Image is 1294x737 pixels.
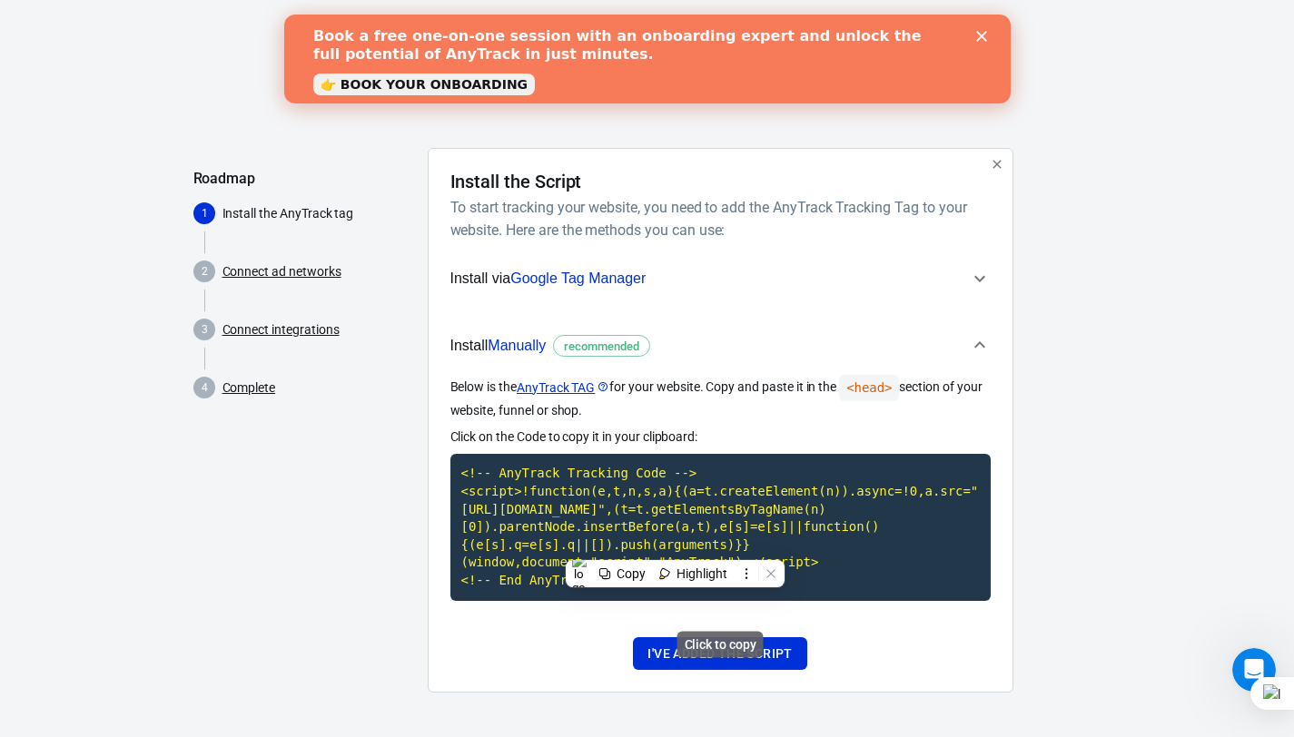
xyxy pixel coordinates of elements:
[839,375,899,401] code: <head>
[450,267,647,290] span: Install via
[517,378,609,398] a: AnyTrack TAG
[201,207,207,220] text: 1
[1232,648,1276,692] iframe: Intercom live chat
[222,320,340,339] a: Connect integrations
[201,323,207,336] text: 3
[633,637,806,671] button: I've added the script
[222,262,341,281] a: Connect ad networks
[488,338,546,353] span: Manually
[450,256,991,301] button: Install viaGoogle Tag Manager
[284,15,1011,103] iframe: Intercom live chat banner
[193,170,413,188] h5: Roadmap
[450,334,651,358] span: Install
[222,378,276,398] a: Complete
[450,196,983,241] h6: To start tracking your website, you need to add the AnyTrack Tracking Tag to your website. Here a...
[450,316,991,376] button: InstallManuallyrecommended
[201,381,207,394] text: 4
[201,265,207,278] text: 2
[450,454,991,600] code: Click to copy
[510,270,646,286] span: Google Tag Manager
[692,16,710,27] div: Close
[677,632,764,658] div: Click to copy
[450,427,991,447] p: Click on the Code to copy it in your clipboard:
[450,171,582,192] h4: Install the Script
[450,375,991,420] p: Below is the for your website. Copy and paste it in the section of your website, funnel or shop.
[222,204,413,223] p: Install the AnyTrack tag
[193,29,1101,61] div: AnyTrack
[558,338,646,356] span: recommended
